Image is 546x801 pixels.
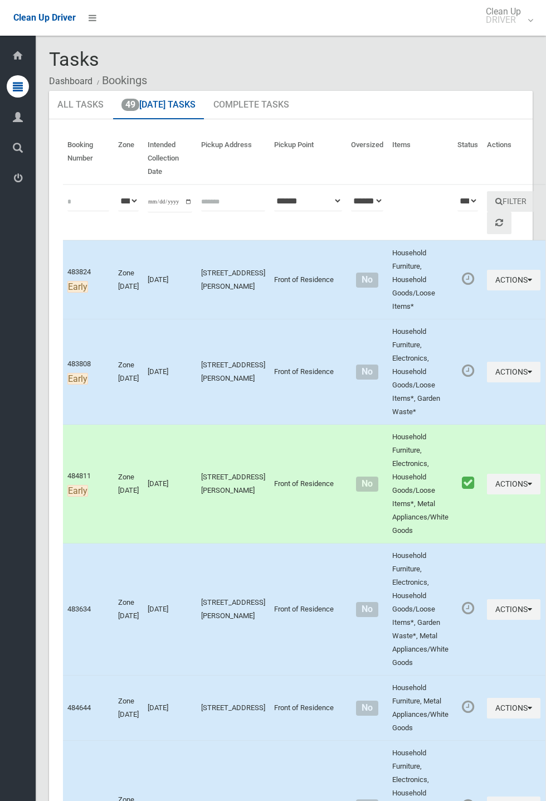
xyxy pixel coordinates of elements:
[63,425,114,543] td: 484811
[351,367,383,377] h4: Normal sized
[487,698,540,719] button: Actions
[197,676,270,741] td: [STREET_ADDRESS]
[462,700,474,714] i: Booking awaiting collection. Mark as collected or report issues to complete task.
[197,133,270,185] th: Pickup Address
[114,240,143,319] td: Zone [DATE]
[487,474,540,494] button: Actions
[197,319,270,425] td: [STREET_ADDRESS][PERSON_NAME]
[480,7,532,24] span: Clean Up
[143,425,197,543] td: [DATE]
[197,240,270,319] td: [STREET_ADDRESS][PERSON_NAME]
[486,16,521,24] small: DRIVER
[453,133,482,185] th: Status
[67,485,88,497] span: Early
[205,91,298,120] a: Complete Tasks
[143,543,197,676] td: [DATE]
[67,281,88,293] span: Early
[388,133,453,185] th: Items
[487,191,535,212] button: Filter
[351,479,383,489] h4: Normal sized
[347,133,388,185] th: Oversized
[482,133,545,185] th: Actions
[462,363,474,378] i: Booking awaiting collection. Mark as collected or report issues to complete task.
[114,319,143,425] td: Zone [DATE]
[197,543,270,676] td: [STREET_ADDRESS][PERSON_NAME]
[13,9,76,26] a: Clean Up Driver
[63,240,114,319] td: 483824
[388,319,453,425] td: Household Furniture, Electronics, Household Goods/Loose Items*, Garden Waste*
[49,48,99,70] span: Tasks
[270,676,347,741] td: Front of Residence
[49,76,92,86] a: Dashboard
[143,240,197,319] td: [DATE]
[270,425,347,543] td: Front of Residence
[356,602,378,617] span: No
[114,676,143,741] td: Zone [DATE]
[143,319,197,425] td: [DATE]
[388,425,453,543] td: Household Furniture, Electronics, Household Goods/Loose Items*, Metal Appliances/White Goods
[270,133,347,185] th: Pickup Point
[63,319,114,425] td: 483808
[121,99,139,111] span: 49
[143,133,197,185] th: Intended Collection Date
[462,271,474,286] i: Booking awaiting collection. Mark as collected or report issues to complete task.
[388,543,453,676] td: Household Furniture, Electronics, Household Goods/Loose Items*, Garden Waste*, Metal Appliances/W...
[351,275,383,285] h4: Normal sized
[270,240,347,319] td: Front of Residence
[49,91,112,120] a: All Tasks
[270,543,347,676] td: Front of Residence
[356,701,378,716] span: No
[487,599,540,620] button: Actions
[462,475,474,490] i: Booking marked as collected.
[462,601,474,615] i: Booking awaiting collection. Mark as collected or report issues to complete task.
[114,543,143,676] td: Zone [DATE]
[388,240,453,319] td: Household Furniture, Household Goods/Loose Items*
[63,133,114,185] th: Booking Number
[487,362,540,382] button: Actions
[356,273,378,288] span: No
[351,703,383,713] h4: Normal sized
[270,319,347,425] td: Front of Residence
[113,91,204,120] a: 49[DATE] Tasks
[94,70,147,91] li: Bookings
[487,270,540,290] button: Actions
[197,425,270,543] td: [STREET_ADDRESS][PERSON_NAME]
[67,373,88,385] span: Early
[351,605,383,614] h4: Normal sized
[13,12,76,23] span: Clean Up Driver
[114,425,143,543] td: Zone [DATE]
[356,365,378,380] span: No
[63,543,114,676] td: 483634
[388,676,453,741] td: Household Furniture, Metal Appliances/White Goods
[114,133,143,185] th: Zone
[143,676,197,741] td: [DATE]
[63,676,114,741] td: 484644
[356,477,378,492] span: No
